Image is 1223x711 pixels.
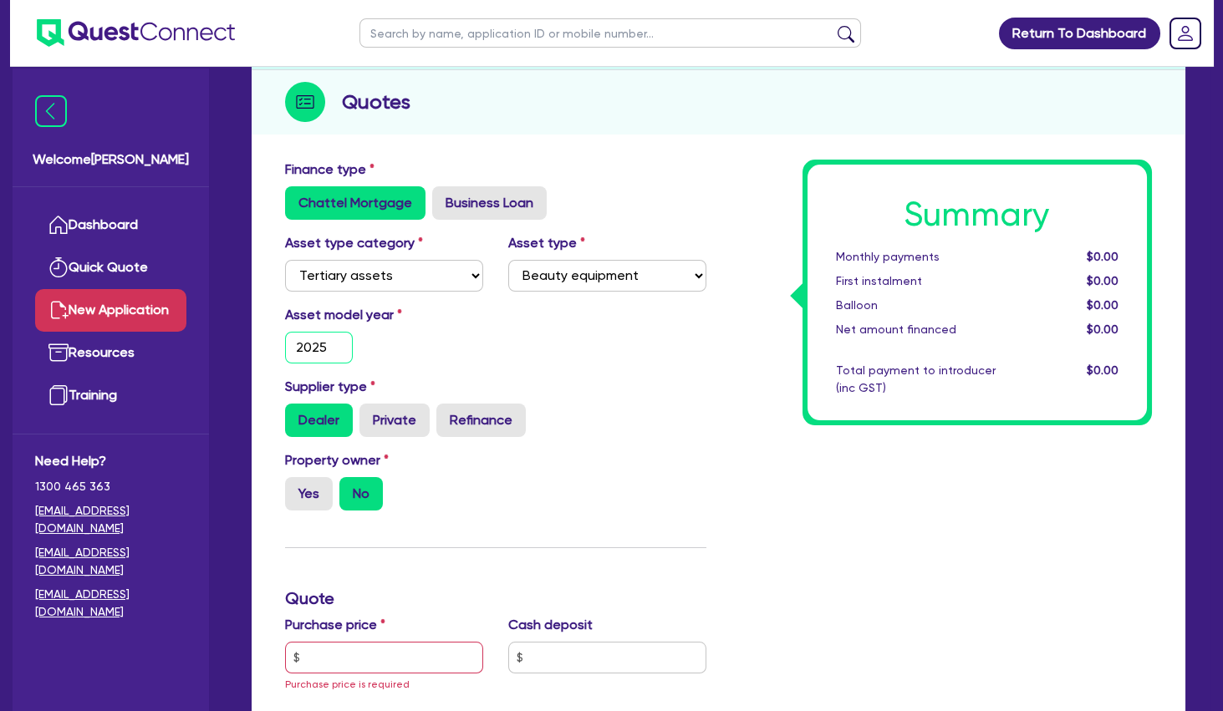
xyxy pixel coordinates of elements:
[285,588,706,608] h3: Quote
[1087,322,1119,336] span: $0.00
[48,257,69,277] img: quick-quote
[359,404,430,437] label: Private
[342,87,410,117] h2: Quotes
[35,289,186,332] a: New Application
[999,18,1160,49] a: Return To Dashboard
[285,450,389,470] label: Property owner
[35,374,186,417] a: Training
[35,478,186,495] span: 1300 465 363
[35,544,186,579] a: [EMAIL_ADDRESS][DOMAIN_NAME]
[508,615,593,635] label: Cash deposit
[35,586,186,621] a: [EMAIL_ADDRESS][DOMAIN_NAME]
[285,82,325,122] img: step-icon
[48,385,69,405] img: training
[285,186,426,220] label: Chattel Mortgage
[285,160,375,180] label: Finance type
[823,272,1029,290] div: First instalment
[35,204,186,246] a: Dashboard
[35,332,186,374] a: Resources
[823,362,1029,397] div: Total payment to introducer (inc GST)
[823,248,1029,266] div: Monthly payments
[823,297,1029,314] div: Balloon
[35,95,67,127] img: icon-menu-close
[436,404,526,437] label: Refinance
[35,502,186,537] a: [EMAIL_ADDRESS][DOMAIN_NAME]
[273,305,496,325] label: Asset model year
[285,678,410,690] span: Purchase price is required
[285,377,375,397] label: Supplier type
[1087,250,1119,263] span: $0.00
[1087,298,1119,312] span: $0.00
[1164,12,1207,55] a: Dropdown toggle
[33,150,189,170] span: Welcome [PERSON_NAME]
[1087,274,1119,287] span: $0.00
[836,195,1119,235] h1: Summary
[339,477,383,510] label: No
[37,19,235,47] img: quest-connect-logo-blue
[359,18,861,48] input: Search by name, application ID or mobile number...
[285,233,423,253] label: Asset type category
[285,404,353,437] label: Dealer
[48,343,69,363] img: resources
[432,186,547,220] label: Business Loan
[48,300,69,320] img: new-application
[285,615,385,635] label: Purchase price
[1087,363,1119,377] span: $0.00
[35,451,186,471] span: Need Help?
[823,321,1029,338] div: Net amount financed
[35,246,186,289] a: Quick Quote
[285,477,333,510] label: Yes
[508,233,585,253] label: Asset type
